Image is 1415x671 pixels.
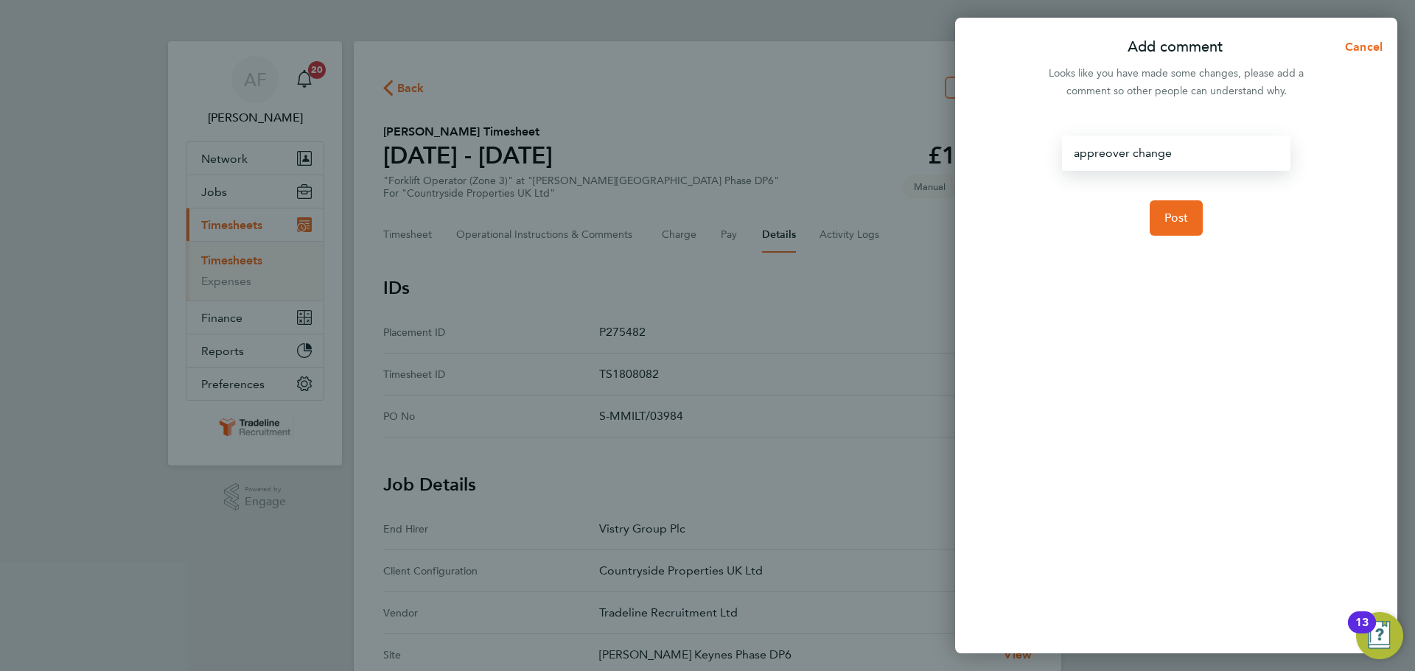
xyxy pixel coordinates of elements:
button: Cancel [1321,32,1397,62]
button: Open Resource Center, 13 new notifications [1356,612,1403,659]
span: Cancel [1341,40,1383,54]
div: Looks like you have made some changes, please add a comment so other people can understand why. [1041,65,1312,100]
div: 13 [1355,622,1369,642]
div: appreover change [1062,136,1290,171]
p: Add comment [1128,37,1223,57]
span: Post [1164,211,1189,225]
button: Post [1150,200,1203,236]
